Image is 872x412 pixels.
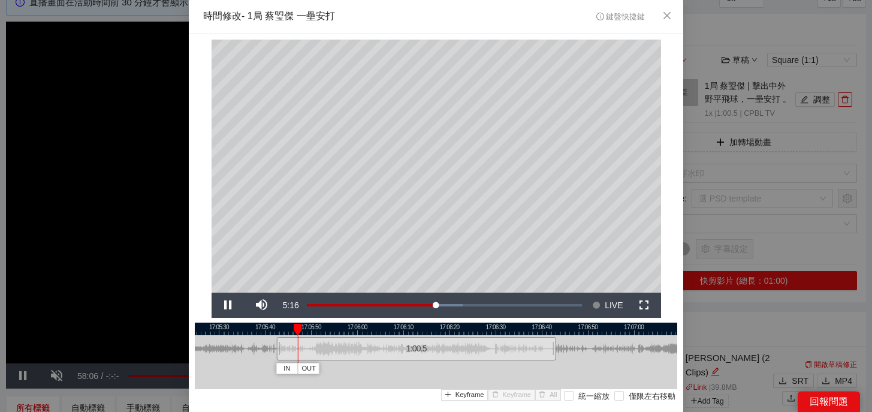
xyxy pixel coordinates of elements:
[588,293,627,318] button: Seek to live, currently behind live
[212,40,661,293] div: Video Player
[627,293,661,318] button: Fullscreen
[441,389,488,401] button: plusKeyframe
[624,391,680,403] span: 僅限左右移動
[277,337,556,360] div: 1:00.5
[301,363,316,374] span: OUT
[798,392,860,412] div: 回報問題
[662,11,672,20] span: close
[455,390,484,401] span: Keyframe
[445,391,451,399] span: plus
[283,363,290,374] span: IN
[574,391,614,403] span: 統一縮放
[203,10,335,23] div: 時間修改 - 1局 蔡琞傑 一壘安打
[596,13,645,21] span: 鍵盤快捷鍵
[488,389,535,401] button: deleteKeyframe
[596,13,604,20] span: info-circle
[605,293,623,318] span: LIVE
[283,300,299,310] span: 5:16
[212,293,245,318] button: Pause
[276,363,298,374] button: IN
[307,304,583,306] div: Progress Bar
[245,293,279,318] button: Mute
[535,389,561,401] button: deleteAll
[298,363,319,374] button: OUT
